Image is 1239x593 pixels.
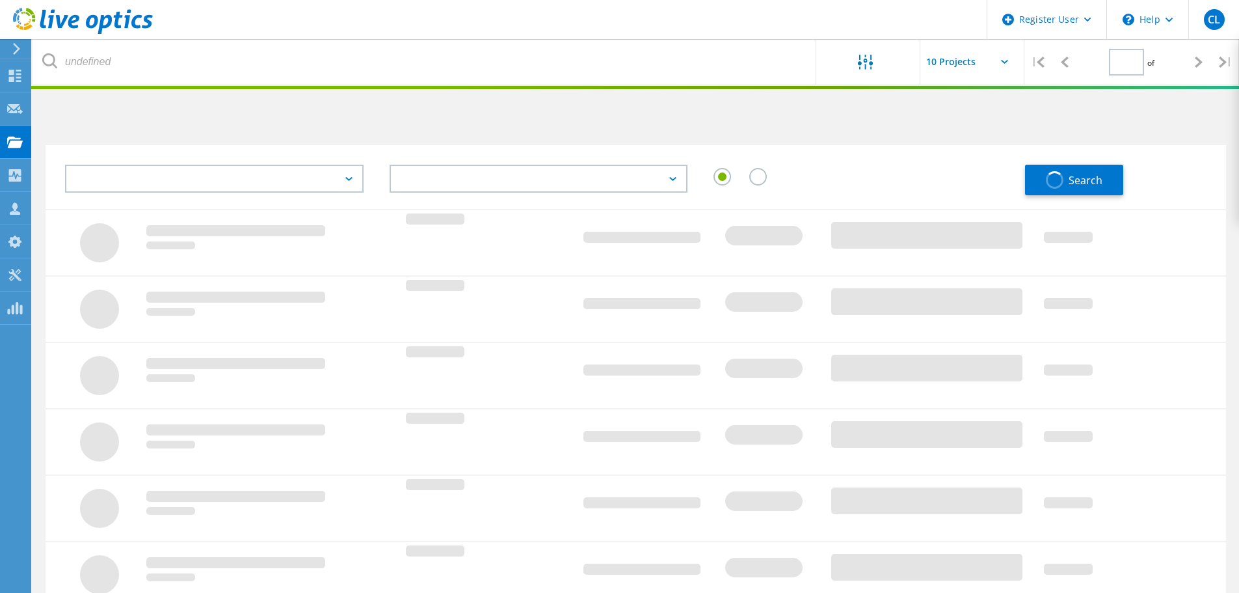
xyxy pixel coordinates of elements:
[1024,39,1051,85] div: |
[1212,39,1239,85] div: |
[13,27,153,36] a: Live Optics Dashboard
[1069,173,1102,187] span: Search
[33,39,817,85] input: undefined
[1147,57,1154,68] span: of
[1208,14,1220,25] span: CL
[1025,165,1123,195] button: Search
[1123,14,1134,25] svg: \n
